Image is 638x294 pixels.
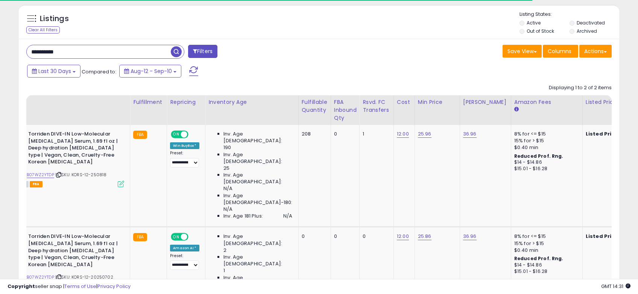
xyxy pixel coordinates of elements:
span: Inv. Age [DEMOGRAPHIC_DATA]: [223,172,292,185]
span: Inv. Age [DEMOGRAPHIC_DATA]: [223,233,292,247]
div: $14 - $14.86 [514,159,577,166]
div: $0.40 min [514,247,577,254]
span: N/A [223,206,232,213]
span: OFF [187,131,199,138]
div: Fulfillable Quantity [302,98,328,114]
div: 15% for > $15 [514,240,577,247]
div: 8% for <= $15 [514,233,577,240]
span: Inv. Age 181 Plus: [223,213,263,219]
span: ON [172,234,181,240]
span: 2025-10-11 14:31 GMT [601,283,630,290]
div: 1 [363,131,388,137]
div: $15.01 - $16.28 [514,268,577,275]
strong: Copyright [8,283,35,290]
div: $15.01 - $16.28 [514,166,577,172]
div: Inventory Age [208,98,295,106]
div: Win BuyBox * [170,142,199,149]
div: Preset: [170,151,199,168]
span: 25 [223,165,229,172]
span: Inv. Age [DEMOGRAPHIC_DATA]: [223,274,292,288]
button: Aug-12 - Sep-10 [119,65,181,78]
a: B07WZ2YTDP [27,172,54,178]
a: 12.00 [397,130,409,138]
a: 36.96 [463,233,477,240]
span: Compared to: [82,68,116,75]
div: $14 - $14.86 [514,262,577,268]
b: Torriden DIVE-IN Low-Molecular [MEDICAL_DATA] Serum, 1.69 fl oz | Deep hydration [MEDICAL_DATA] t... [28,131,120,168]
div: 0 [334,131,354,137]
div: 15% for > $15 [514,137,577,144]
small: Amazon Fees. [514,106,519,113]
div: Displaying 1 to 2 of 2 items [549,84,612,91]
div: Clear All Filters [26,26,60,34]
button: Actions [579,45,612,58]
label: Active [527,20,541,26]
div: 0 [334,233,354,240]
div: Fulfillment [133,98,164,106]
p: Listing States: [520,11,619,18]
span: | SKU: KORS-12-20250702 [55,274,113,280]
a: B07WZ2YTDP [27,274,54,280]
span: FBA [30,181,43,187]
b: Listed Price: [586,233,620,240]
div: Amazon AI * [170,245,199,251]
div: 0 [363,233,388,240]
div: 0 [302,233,325,240]
a: 12.00 [397,233,409,240]
label: Archived [577,28,597,34]
div: Preset: [170,253,199,270]
div: 208 [302,131,325,137]
div: FBA inbound Qty [334,98,357,122]
span: 190 [223,144,231,151]
div: Cost [397,98,412,106]
span: Last 30 Days [38,67,71,75]
span: 2 [223,247,226,254]
div: Repricing [170,98,202,106]
button: Last 30 Days [27,65,81,78]
div: Title [9,98,127,106]
span: ON [172,131,181,138]
b: Listed Price: [586,130,620,137]
b: Reduced Prof. Rng. [514,153,564,159]
div: seller snap | | [8,283,131,290]
span: Inv. Age [DEMOGRAPHIC_DATA]: [223,131,292,144]
span: Inv. Age [DEMOGRAPHIC_DATA]: [223,151,292,165]
span: OFF [187,234,199,240]
span: Inv. Age [DEMOGRAPHIC_DATA]: [223,254,292,267]
a: 36.96 [463,130,477,138]
span: | SKU: KORS-12-250818 [55,172,107,178]
a: Terms of Use [64,283,96,290]
small: FBA [133,233,147,241]
span: Columns [548,47,571,55]
b: Reduced Prof. Rng. [514,255,564,262]
a: Privacy Policy [97,283,131,290]
div: [PERSON_NAME] [463,98,508,106]
small: FBA [133,131,147,139]
label: Deactivated [577,20,605,26]
span: N/A [223,185,232,192]
div: Amazon Fees [514,98,579,106]
b: Torriden DIVE-IN Low-Molecular [MEDICAL_DATA] Serum, 1.69 fl oz | Deep hydration [MEDICAL_DATA] t... [28,233,120,270]
a: 25.96 [418,130,431,138]
span: Inv. Age [DEMOGRAPHIC_DATA]-180: [223,192,292,206]
span: 1 [223,267,225,274]
a: 25.86 [418,233,431,240]
button: Save View [503,45,542,58]
div: 8% for <= $15 [514,131,577,137]
h5: Listings [40,14,69,24]
label: Out of Stock [527,28,554,34]
span: N/A [283,213,292,219]
button: Columns [543,45,578,58]
span: Aug-12 - Sep-10 [131,67,172,75]
div: Min Price [418,98,457,106]
div: $0.40 min [514,144,577,151]
div: Rsvd. FC Transfers [363,98,390,114]
button: Filters [188,45,217,58]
